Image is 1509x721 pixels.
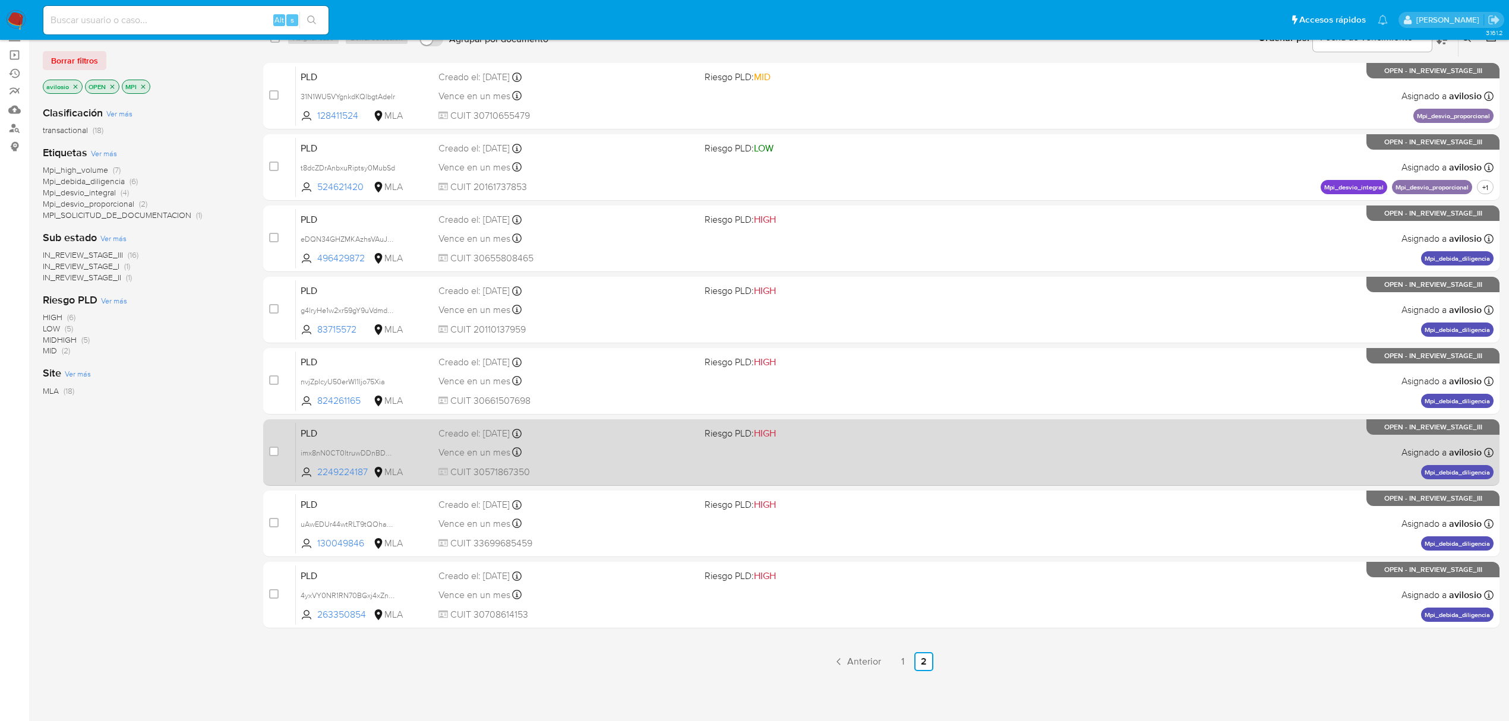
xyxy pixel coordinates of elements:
p: andres.vilosio@mercadolibre.com [1416,14,1483,26]
span: s [291,14,294,26]
span: Accesos rápidos [1299,14,1366,26]
span: Alt [274,14,284,26]
span: 3.161.2 [1486,28,1503,37]
a: Notificaciones [1378,15,1388,25]
button: search-icon [299,12,324,29]
a: Salir [1488,14,1500,26]
input: Buscar usuario o caso... [43,12,329,28]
